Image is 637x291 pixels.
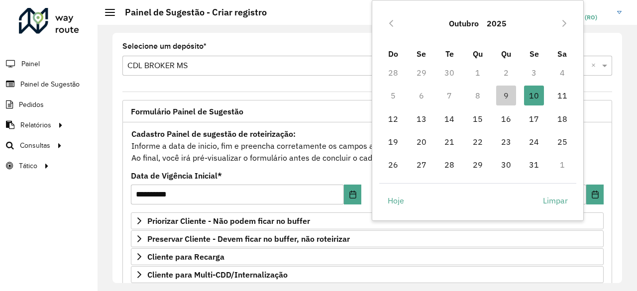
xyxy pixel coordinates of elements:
label: Selecione um depósito [122,40,207,52]
span: 18 [552,109,572,129]
td: 23 [492,130,520,153]
a: Cliente para Multi-CDD/Internalização [131,266,604,283]
span: Limpar [543,194,568,206]
span: Qu [501,49,511,59]
button: Choose Month [445,11,483,35]
td: 27 [407,153,435,176]
span: 26 [383,155,403,175]
span: 24 [524,132,544,152]
td: 10 [520,84,548,107]
span: 10 [524,86,544,105]
td: 15 [464,107,492,130]
td: 7 [435,84,464,107]
a: Preservar Cliente - Devem ficar no buffer, não roteirizar [131,230,604,247]
strong: Cadastro Painel de sugestão de roteirização: [131,129,296,139]
td: 2 [492,61,520,84]
td: 26 [379,153,408,176]
span: Priorizar Cliente - Não podem ficar no buffer [147,217,310,225]
span: 15 [468,109,488,129]
td: 18 [548,107,577,130]
span: 14 [439,109,459,129]
a: Cliente para Recarga [131,248,604,265]
td: 4 [548,61,577,84]
td: 25 [548,130,577,153]
span: 20 [412,132,431,152]
td: 30 [492,153,520,176]
td: 20 [407,130,435,153]
span: 23 [496,132,516,152]
span: Painel [21,59,40,69]
span: 9 [496,86,516,105]
td: 22 [464,130,492,153]
span: Qu [473,49,483,59]
label: Data de Vigência Inicial [131,170,222,182]
button: Choose Year [483,11,511,35]
td: 1 [464,61,492,84]
span: Cliente para Recarga [147,253,224,261]
span: 12 [383,109,403,129]
span: Relatórios [20,120,51,130]
span: 30 [496,155,516,175]
td: 28 [435,153,464,176]
span: Pedidos [19,99,44,110]
td: 13 [407,107,435,130]
td: 14 [435,107,464,130]
span: Clear all [591,60,600,72]
span: 25 [552,132,572,152]
button: Next Month [556,15,572,31]
a: Priorizar Cliente - Não podem ficar no buffer [131,212,604,229]
span: Do [388,49,398,59]
span: Se [417,49,426,59]
td: 29 [407,61,435,84]
td: 5 [379,84,408,107]
button: Previous Month [383,15,399,31]
span: 17 [524,109,544,129]
span: Sa [557,49,567,59]
button: Limpar [534,191,576,210]
span: 16 [496,109,516,129]
span: 13 [412,109,431,129]
span: Se [530,49,539,59]
span: Formulário Painel de Sugestão [131,107,243,115]
span: Consultas [20,140,50,151]
td: 19 [379,130,408,153]
td: 29 [464,153,492,176]
td: 21 [435,130,464,153]
h2: Painel de Sugestão - Criar registro [115,7,267,18]
span: 28 [439,155,459,175]
button: Choose Date [586,185,604,204]
td: 17 [520,107,548,130]
td: 9 [492,84,520,107]
span: Preservar Cliente - Devem ficar no buffer, não roteirizar [147,235,350,243]
span: Te [445,49,454,59]
td: 6 [407,84,435,107]
span: 21 [439,132,459,152]
span: Tático [19,161,37,171]
td: 28 [379,61,408,84]
td: 8 [464,84,492,107]
span: 31 [524,155,544,175]
td: 3 [520,61,548,84]
span: Cliente para Multi-CDD/Internalização [147,271,288,279]
span: 19 [383,132,403,152]
span: 27 [412,155,431,175]
td: 24 [520,130,548,153]
span: Hoje [388,194,404,206]
td: 30 [435,61,464,84]
button: Hoje [379,191,413,210]
button: Choose Date [344,185,361,204]
td: 31 [520,153,548,176]
td: 16 [492,107,520,130]
td: 12 [379,107,408,130]
span: 29 [468,155,488,175]
span: 11 [552,86,572,105]
span: 22 [468,132,488,152]
td: 11 [548,84,577,107]
span: Painel de Sugestão [20,79,80,90]
div: Informe a data de inicio, fim e preencha corretamente os campos abaixo. Ao final, você irá pré-vi... [131,127,604,164]
td: 1 [548,153,577,176]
